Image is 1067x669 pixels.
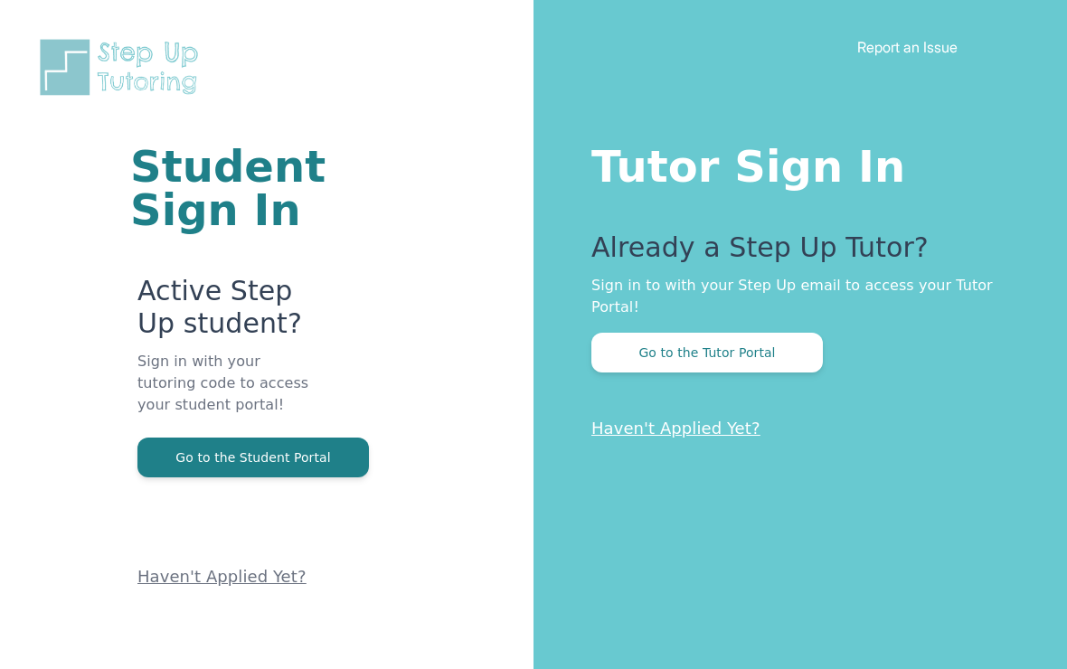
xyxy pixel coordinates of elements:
[36,36,210,99] img: Step Up Tutoring horizontal logo
[130,145,316,231] h1: Student Sign In
[591,344,823,361] a: Go to the Tutor Portal
[591,333,823,372] button: Go to the Tutor Portal
[857,38,958,56] a: Report an Issue
[137,567,307,586] a: Haven't Applied Yet?
[591,419,760,438] a: Haven't Applied Yet?
[137,351,316,438] p: Sign in with your tutoring code to access your student portal!
[137,448,369,466] a: Go to the Student Portal
[591,137,995,188] h1: Tutor Sign In
[591,275,995,318] p: Sign in to with your Step Up email to access your Tutor Portal!
[591,231,995,275] p: Already a Step Up Tutor?
[137,438,369,477] button: Go to the Student Portal
[137,275,316,351] p: Active Step Up student?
